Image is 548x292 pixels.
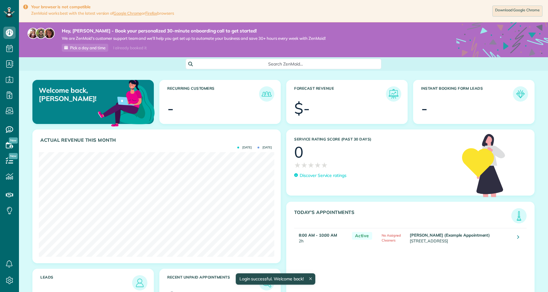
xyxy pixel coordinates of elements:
a: Download Google Chrome [492,6,542,17]
a: Google Chrome [113,11,142,16]
span: ★ [321,160,328,170]
h3: Forecast Revenue [294,86,386,102]
span: ★ [308,160,314,170]
img: icon_recurring_customers-cf858462ba22bcd05b5a5880d41d6543d210077de5bb9ebc9590e49fd87d84ed.png [261,88,273,100]
span: New [9,137,18,144]
span: ★ [314,160,321,170]
div: - [421,101,428,116]
img: icon_forecast_revenue-8c13a41c7ed35a8dcfafea3cbb826a0462acb37728057bba2d056411b612bbbe.png [387,88,400,100]
span: ★ [301,160,308,170]
a: Pick a day and time [62,44,108,52]
span: New [9,153,18,159]
h3: Service Rating score (past 30 days) [294,137,456,141]
span: [DATE] [237,146,252,149]
span: Active [352,232,372,240]
h3: Leads [40,275,132,290]
h3: Recurring Customers [167,86,259,102]
img: dashboard_welcome-42a62b7d889689a78055ac9021e634bf52bae3f8056760290aed330b23ab8690.png [97,73,156,132]
strong: Your browser is not compatible [31,4,174,9]
img: michelle-19f622bdf1676172e81f8f8fba1fb50e276960ebfe0243fe18214015130c80e4.jpg [44,28,55,39]
h3: Today's Appointments [294,210,511,223]
a: Discover Service ratings [294,172,346,179]
span: [DATE] [257,146,272,149]
div: I already booked it [109,44,150,52]
strong: 8:00 AM - 10:00 AM [299,233,337,238]
span: No Assigned Cleaners [382,233,401,242]
td: [STREET_ADDRESS] [408,228,513,247]
h3: Instant Booking Form Leads [421,86,513,102]
img: icon_leads-1bed01f49abd5b7fead27621c3d59655bb73ed531f8eeb49469d10e621d6b896.png [134,277,146,289]
img: icon_form_leads-04211a6a04a5b2264e4ee56bc0799ec3eb69b7e499cbb523a139df1d13a81ae0.png [514,88,527,100]
div: - [167,101,174,116]
strong: [PERSON_NAME] (Example Appointment) [410,233,490,238]
img: jorge-587dff0eeaa6aab1f244e6dc62b8924c3b6ad411094392a53c71c6c4a576187d.jpg [35,28,46,39]
img: maria-72a9807cf96188c08ef61303f053569d2e2a8a1cde33d635c8a3ac13582a053d.jpg [28,28,39,39]
td: 2h [294,228,349,247]
h3: Actual Revenue this month [40,137,274,143]
span: Pick a day and time [70,45,106,50]
h3: Recent unpaid appointments [167,275,259,290]
div: $- [294,101,310,116]
a: Firefox [145,11,157,16]
img: icon_todays_appointments-901f7ab196bb0bea1936b74009e4eb5ffbc2d2711fa7634e0d609ed5ef32b18b.png [513,210,525,222]
strong: Hey, [PERSON_NAME] - Book your personalized 30-minute onboarding call to get started! [62,28,326,34]
span: ★ [294,160,301,170]
span: We are ZenMaid’s customer support team and we’ll help you get set up to automate your business an... [62,36,326,41]
div: Login successful. Welcome back! [235,273,315,285]
span: ZenMaid works best with the latest version of or browsers [31,11,174,16]
p: Welcome back, [PERSON_NAME]! [39,86,115,103]
p: Discover Service ratings [300,172,346,179]
div: 0 [294,144,303,160]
